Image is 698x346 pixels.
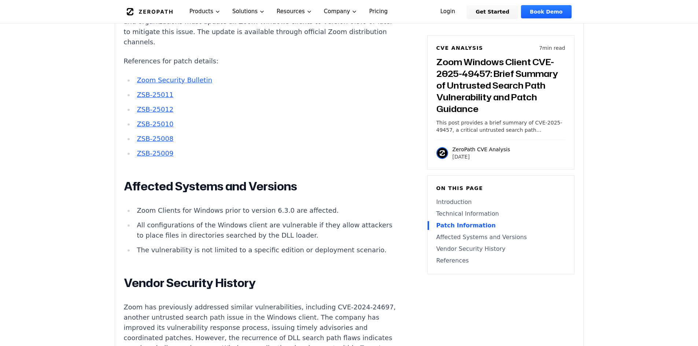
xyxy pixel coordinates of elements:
[134,220,396,241] li: All configurations of the Windows client are vulnerable if they allow attackers to place files in...
[137,120,173,128] a: ZSB-25010
[436,209,565,218] a: Technical Information
[124,56,396,66] p: References for patch details:
[453,146,510,153] p: ZeroPath CVE Analysis
[134,245,396,255] li: The vulnerability is not limited to a specific edition or deployment scenario.
[453,153,510,160] p: [DATE]
[521,5,571,18] a: Book Demo
[137,76,212,84] a: Zoom Security Bulletin
[436,256,565,265] a: References
[436,147,448,159] img: ZeroPath CVE Analysis
[137,105,173,113] a: ZSB-25012
[134,205,396,216] li: Zoom Clients for Windows prior to version 6.3.0 are affected.
[436,119,565,134] p: This post provides a brief summary of CVE-2025-49457, a critical untrusted search path vulnerabil...
[436,198,565,207] a: Introduction
[124,179,396,194] h2: Affected Systems and Versions
[436,233,565,242] a: Affected Systems and Versions
[124,276,396,290] h2: Vendor Security History
[436,245,565,253] a: Vendor Security History
[436,221,565,230] a: Patch Information
[436,185,565,192] h6: On this page
[432,5,464,18] a: Login
[436,44,483,52] h6: CVE Analysis
[467,5,518,18] a: Get Started
[137,149,173,157] a: ZSB-25009
[436,56,565,115] h3: Zoom Windows Client CVE-2025-49457: Brief Summary of Untrusted Search Path Vulnerability and Patc...
[539,44,565,52] p: 7 min read
[137,135,173,142] a: ZSB-25008
[137,91,173,98] a: ZSB-25011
